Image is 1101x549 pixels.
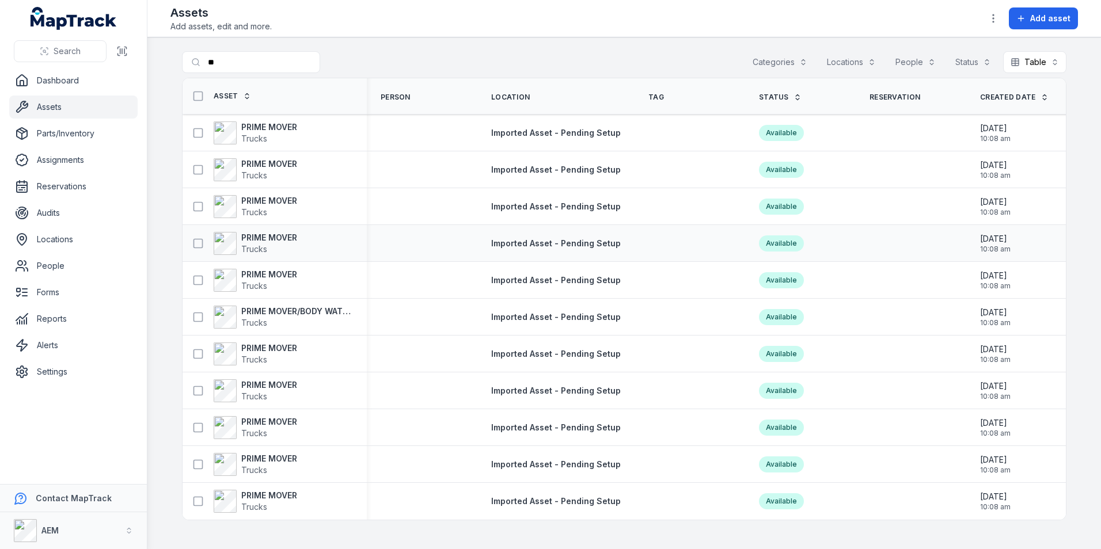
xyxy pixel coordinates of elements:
[980,318,1011,327] span: 10:08 am
[491,311,621,323] a: Imported Asset - Pending Setup
[9,148,138,171] a: Assignments
[9,281,138,304] a: Forms
[980,491,1011,512] time: 20/08/2025, 10:08:45 am
[241,416,297,428] strong: PRIME MOVER
[9,96,138,119] a: Assets
[980,134,1011,143] span: 10:08 am
[491,201,621,212] a: Imported Asset - Pending Setup
[241,281,267,291] span: Trucks
[980,502,1011,512] span: 10:08 am
[491,459,621,470] a: Imported Asset - Pending Setup
[241,465,267,475] span: Trucks
[980,281,1011,291] span: 10:08 am
[759,346,804,362] div: Available
[980,417,1011,429] span: [DATE]
[759,493,804,509] div: Available
[241,453,297,464] strong: PRIME MOVER
[214,121,297,144] a: PRIME MOVERTrucks
[745,51,815,73] button: Categories
[491,348,621,360] a: Imported Asset - Pending Setup
[241,379,297,391] strong: PRIME MOVER
[980,159,1011,171] span: [DATE]
[980,245,1011,254] span: 10:08 am
[214,490,297,513] a: PRIME MOVERTrucks
[1009,7,1078,29] button: Add asset
[241,170,267,180] span: Trucks
[241,207,267,217] span: Trucks
[980,392,1011,401] span: 10:08 am
[759,93,802,102] a: Status
[170,21,272,32] span: Add assets, edit and more.
[9,175,138,198] a: Reservations
[241,269,297,280] strong: PRIME MOVER
[9,122,138,145] a: Parts/Inventory
[241,318,267,327] span: Trucks
[491,164,621,176] a: Imported Asset - Pending Setup
[980,454,1011,475] time: 20/08/2025, 10:08:45 am
[980,208,1011,217] span: 10:08 am
[214,342,297,365] a: PRIME MOVERTrucks
[759,420,804,436] div: Available
[491,165,621,174] span: Imported Asset - Pending Setup
[241,232,297,243] strong: PRIME MOVER
[980,270,1011,291] time: 20/08/2025, 10:08:45 am
[491,385,621,396] a: Imported Asset - Pending Setup
[9,360,138,383] a: Settings
[214,158,297,181] a: PRIME MOVERTrucks
[491,422,621,433] a: Imported Asset - Pending Setup
[41,525,59,535] strong: AEM
[491,422,621,432] span: Imported Asset - Pending Setup
[819,51,883,73] button: Locations
[888,51,943,73] button: People
[491,275,621,285] span: Imported Asset - Pending Setup
[241,158,297,170] strong: PRIME MOVER
[9,201,138,224] a: Audits
[214,269,297,292] a: PRIME MOVERTrucks
[241,244,267,254] span: Trucks
[759,272,804,288] div: Available
[214,416,297,439] a: PRIME MOVERTrucks
[980,196,1011,208] span: [DATE]
[491,349,621,359] span: Imported Asset - Pending Setup
[491,496,621,506] span: Imported Asset - Pending Setup
[491,93,530,102] span: Location
[9,69,138,92] a: Dashboard
[980,159,1011,180] time: 20/08/2025, 10:08:45 am
[214,453,297,476] a: PRIME MOVERTrucks
[9,307,138,330] a: Reports
[759,199,804,215] div: Available
[759,235,804,251] div: Available
[1003,51,1066,73] button: Table
[214,91,251,101] a: Asset
[980,171,1011,180] span: 10:08 am
[980,270,1011,281] span: [DATE]
[491,238,621,249] a: Imported Asset - Pending Setup
[759,125,804,141] div: Available
[1030,13,1070,24] span: Add asset
[980,380,1011,401] time: 20/08/2025, 10:08:45 am
[491,386,621,395] span: Imported Asset - Pending Setup
[241,354,267,364] span: Trucks
[759,383,804,399] div: Available
[214,91,238,101] span: Asset
[980,233,1011,254] time: 20/08/2025, 10:08:45 am
[980,454,1011,466] span: [DATE]
[980,93,1049,102] a: Created Date
[980,93,1036,102] span: Created Date
[980,233,1011,245] span: [DATE]
[980,429,1011,438] span: 10:08 am
[381,93,411,102] span: Person
[241,342,297,354] strong: PRIME MOVER
[980,123,1011,143] time: 20/08/2025, 10:08:45 am
[241,428,267,438] span: Trucks
[759,93,789,102] span: Status
[241,306,353,317] strong: PRIME MOVER/BODY WATER CART
[980,123,1011,134] span: [DATE]
[759,456,804,472] div: Available
[9,228,138,251] a: Locations
[759,162,804,178] div: Available
[980,380,1011,392] span: [DATE]
[491,201,621,211] span: Imported Asset - Pending Setup
[980,344,1011,364] time: 20/08/2025, 10:08:45 am
[241,502,267,512] span: Trucks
